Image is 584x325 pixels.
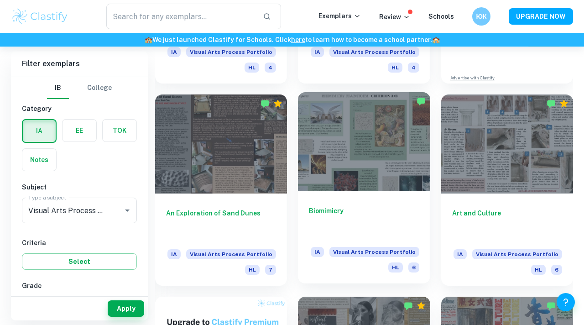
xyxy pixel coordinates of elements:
[186,249,276,259] span: Visual Arts Process Portfolio
[417,301,426,310] div: Premium
[472,249,562,259] span: Visual Arts Process Portfolio
[2,35,582,45] h6: We just launched Clastify for Schools. Click to learn how to become a school partner.
[47,77,69,99] button: IB
[22,238,137,248] h6: Criteria
[121,204,134,217] button: Open
[388,63,402,73] span: HL
[547,99,556,108] img: Marked
[22,149,56,171] button: Notes
[166,208,276,238] h6: An Exploration of Sand Dunes
[450,75,495,81] a: Advertise with Clastify
[472,7,490,26] button: ЮК
[432,36,440,43] span: 🏫
[311,247,324,257] span: IA
[273,99,282,108] div: Premium
[441,94,573,286] a: Art and CultureIAVisual Arts Process PortfolioHL6
[23,120,56,142] button: IA
[557,293,575,311] button: Help and Feedback
[454,249,467,259] span: IA
[476,11,487,21] h6: ЮК
[379,12,410,22] p: Review
[298,94,430,286] a: BiomimicryIAVisual Arts Process PortfolioHL6
[87,77,112,99] button: College
[22,104,137,114] h6: Category
[559,99,568,108] div: Premium
[245,63,259,73] span: HL
[11,51,148,77] h6: Filter exemplars
[103,120,136,142] button: TOK
[167,249,181,259] span: IA
[291,36,305,43] a: here
[417,97,426,106] img: Marked
[145,36,152,43] span: 🏫
[22,253,137,270] button: Select
[509,8,573,25] button: UPGRADE NOW
[63,120,96,142] button: EE
[318,11,361,21] p: Exemplars
[408,63,419,73] span: 4
[261,99,270,108] img: Marked
[47,77,112,99] div: Filter type choice
[547,301,556,310] img: Marked
[108,300,144,317] button: Apply
[408,262,419,273] span: 6
[265,63,276,73] span: 4
[428,13,454,20] a: Schools
[329,247,419,257] span: Visual Arts Process Portfolio
[311,47,324,57] span: IA
[388,262,403,273] span: HL
[404,301,413,310] img: Marked
[531,265,546,275] span: HL
[167,47,181,57] span: IA
[11,7,69,26] img: Clastify logo
[28,194,66,201] label: Type a subject
[551,265,562,275] span: 6
[452,208,562,238] h6: Art and Culture
[329,47,419,57] span: Visual Arts Process Portfolio
[186,47,276,57] span: Visual Arts Process Portfolio
[155,94,287,286] a: An Exploration of Sand DunesIAVisual Arts Process PortfolioHL7
[265,265,276,275] span: 7
[22,281,137,291] h6: Grade
[22,182,137,192] h6: Subject
[309,206,419,236] h6: Biomimicry
[245,265,260,275] span: HL
[106,4,255,29] input: Search for any exemplars...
